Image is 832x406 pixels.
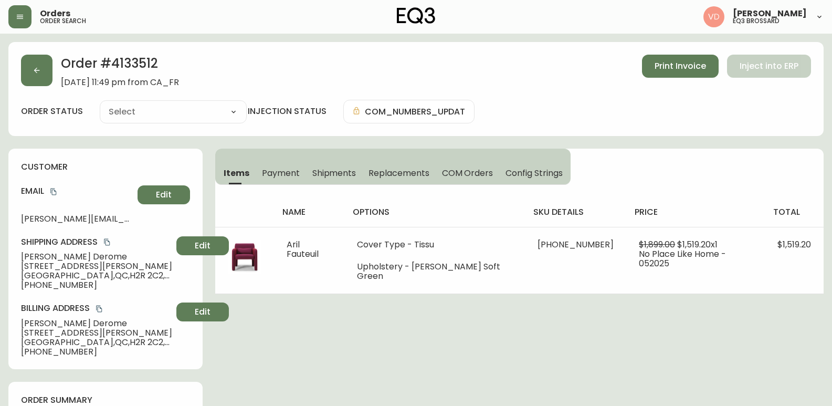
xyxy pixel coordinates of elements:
span: $1,519.20 [777,238,811,251]
span: Edit [156,189,172,201]
h4: Email [21,185,133,197]
span: $1,899.00 [639,238,675,251]
span: Shipments [312,168,356,179]
h4: Shipping Address [21,236,172,248]
span: Items [224,168,249,179]
span: $1,519.20 x 1 [677,238,718,251]
h4: Billing Address [21,303,172,314]
span: Payment [262,168,300,179]
label: order status [21,106,83,117]
h4: total [773,206,815,218]
span: [PHONE_NUMBER] [538,238,614,251]
img: da48e670-f828-436d-b8e1-bec9b0151277Optional[aril-lounge-fabric-chair].jpg [228,240,261,274]
span: [PHONE_NUMBER] [21,280,172,290]
span: [PHONE_NUMBER] [21,347,172,357]
h4: order summary [21,394,190,406]
button: copy [48,186,59,197]
span: Aril Fauteuil [287,238,319,260]
button: Edit [138,185,190,204]
h5: eq3 brossard [733,18,780,24]
button: Edit [176,236,229,255]
span: Print Invoice [655,60,706,72]
span: Edit [195,306,210,318]
h5: order search [40,18,86,24]
span: COM Orders [442,168,493,179]
span: [STREET_ADDRESS][PERSON_NAME] [21,262,172,271]
span: [DATE] 11:49 pm from CA_FR [61,78,179,87]
h4: name [282,206,335,218]
span: [PERSON_NAME][EMAIL_ADDRESS][PERSON_NAME][DOMAIN_NAME] [21,214,133,224]
span: [PERSON_NAME] Derome [21,252,172,262]
span: Replacements [368,168,429,179]
li: Cover Type - Tissu [357,240,513,249]
h4: price [635,206,756,218]
button: copy [94,304,104,314]
span: Orders [40,9,70,18]
span: Edit [195,240,210,252]
span: [PERSON_NAME] Derome [21,319,172,328]
h4: sku details [533,206,618,218]
span: Config Strings [505,168,562,179]
button: Print Invoice [642,55,719,78]
h4: customer [21,161,190,173]
span: [PERSON_NAME] [733,9,807,18]
h4: options [353,206,517,218]
img: logo [397,7,436,24]
span: No Place Like Home - 052025 [639,248,726,269]
img: 34cbe8de67806989076631741e6a7c6b [703,6,724,27]
button: copy [102,237,112,247]
h4: injection status [248,106,327,117]
li: Upholstery - [PERSON_NAME] Soft Green [357,262,513,281]
span: [GEOGRAPHIC_DATA] , QC , H2R 2C2 , CA [21,271,172,280]
span: [GEOGRAPHIC_DATA] , QC , H2R 2C2 , CA [21,338,172,347]
button: Edit [176,303,229,321]
h2: Order # 4133512 [61,55,179,78]
span: [STREET_ADDRESS][PERSON_NAME] [21,328,172,338]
